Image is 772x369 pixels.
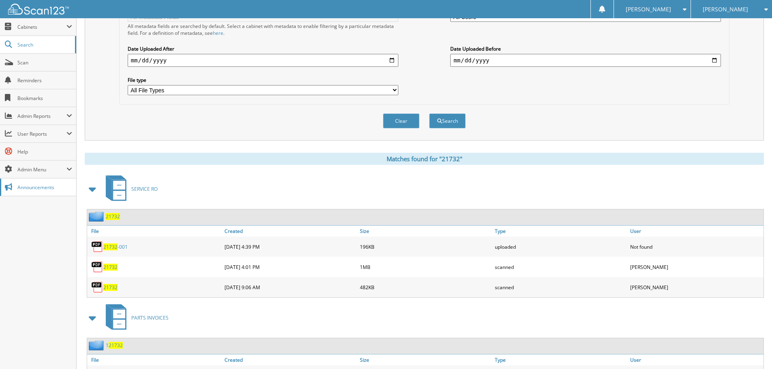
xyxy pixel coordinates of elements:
[17,41,71,48] span: Search
[106,342,123,349] a: 121732
[358,354,493,365] a: Size
[358,239,493,255] div: 196KB
[213,30,223,36] a: here
[103,243,128,250] a: 21732-001
[628,279,763,295] div: [PERSON_NAME]
[91,241,103,253] img: PDF.png
[103,264,118,271] a: 21732
[450,54,721,67] input: end
[89,340,106,350] img: folder2.png
[17,130,66,137] span: User Reports
[222,259,358,275] div: [DATE] 4:01 PM
[429,113,466,128] button: Search
[103,284,118,291] a: 21732
[91,261,103,273] img: PDF.png
[87,354,222,365] a: File
[17,23,66,30] span: Cabinets
[17,166,66,173] span: Admin Menu
[17,113,66,119] span: Admin Reports
[493,239,628,255] div: uploaded
[17,77,72,84] span: Reminders
[628,259,763,275] div: [PERSON_NAME]
[358,279,493,295] div: 482KB
[17,59,72,66] span: Scan
[89,211,106,222] img: folder2.png
[131,186,158,192] span: SERVICE RO
[358,259,493,275] div: 1MB
[101,173,158,205] a: SERVICE RO
[493,279,628,295] div: scanned
[628,354,763,365] a: User
[222,226,358,237] a: Created
[493,226,628,237] a: Type
[17,95,72,102] span: Bookmarks
[8,4,69,15] img: scan123-logo-white.svg
[626,7,671,12] span: [PERSON_NAME]
[128,23,398,36] div: All metadata fields are searched by default. Select a cabinet with metadata to enable filtering b...
[131,314,169,321] span: PARTS INVOICES
[85,153,764,165] div: Matches found for "21732"
[628,226,763,237] a: User
[450,45,721,52] label: Date Uploaded Before
[493,259,628,275] div: scanned
[383,113,419,128] button: Clear
[222,354,358,365] a: Created
[128,45,398,52] label: Date Uploaded After
[17,184,72,191] span: Announcements
[222,279,358,295] div: [DATE] 9:06 AM
[109,342,123,349] span: 21732
[17,148,72,155] span: Help
[628,239,763,255] div: Not found
[358,226,493,237] a: Size
[703,7,748,12] span: [PERSON_NAME]
[128,54,398,67] input: start
[106,213,120,220] a: 21732
[101,302,169,334] a: PARTS INVOICES
[91,281,103,293] img: PDF.png
[222,239,358,255] div: [DATE] 4:39 PM
[103,243,118,250] span: 21732
[731,330,772,369] iframe: Chat Widget
[128,77,398,83] label: File type
[87,226,222,237] a: File
[493,354,628,365] a: Type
